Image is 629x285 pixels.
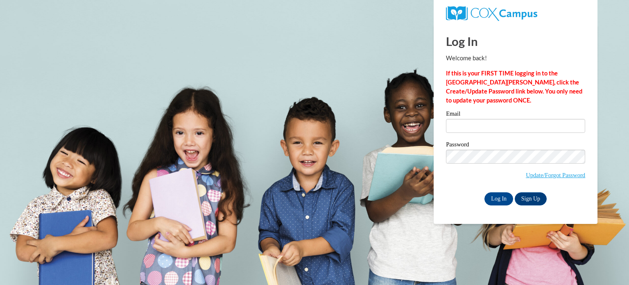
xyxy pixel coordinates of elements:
[446,111,585,119] label: Email
[446,6,537,21] img: COX Campus
[446,9,537,16] a: COX Campus
[446,54,585,63] p: Welcome back!
[446,70,582,104] strong: If this is your FIRST TIME logging in to the [GEOGRAPHIC_DATA][PERSON_NAME], click the Create/Upd...
[446,141,585,150] label: Password
[446,33,585,50] h1: Log In
[526,172,585,178] a: Update/Forgot Password
[484,192,513,205] input: Log In
[515,192,547,205] a: Sign Up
